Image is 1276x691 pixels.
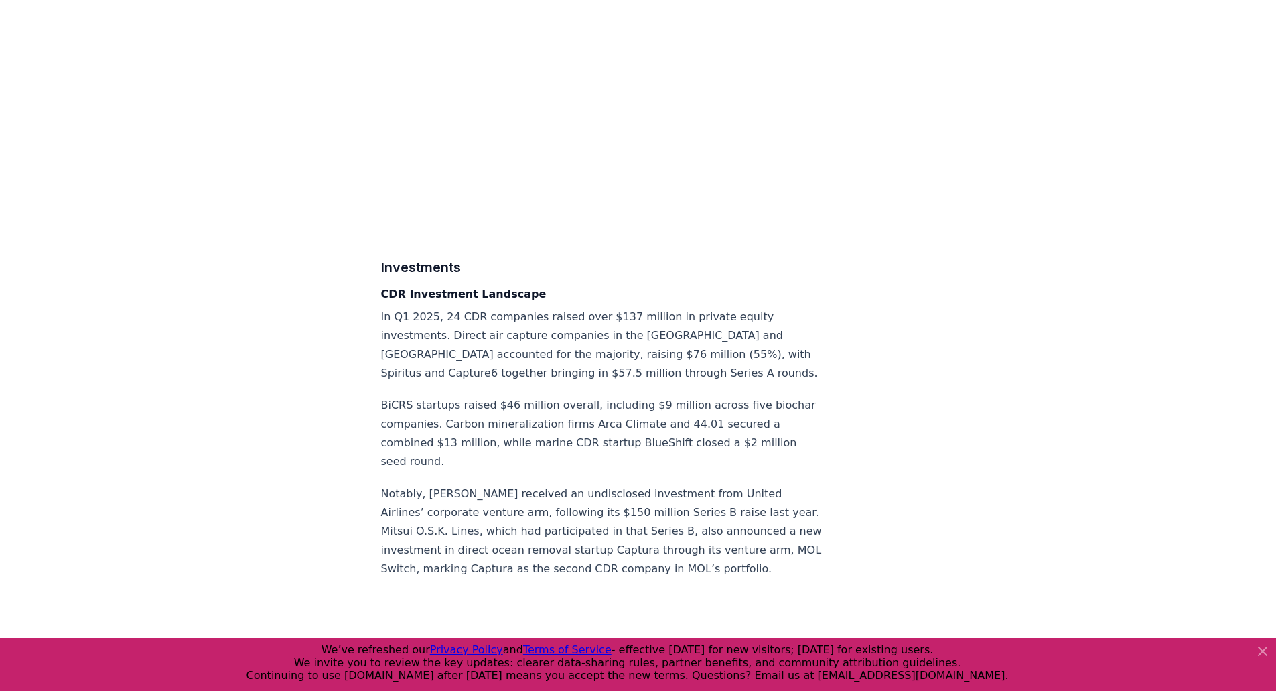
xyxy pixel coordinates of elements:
p: BiCRS startups raised $46 million overall, including $9 million across five biochar companies. Ca... [381,396,825,471]
p: In Q1 2025, 24 CDR companies raised over $137 million in private equity investments. Direct air c... [381,308,825,383]
h4: CDR Investment Landscape [381,286,825,302]
h3: Investments [381,235,825,278]
p: Notably, [PERSON_NAME] received an undisclosed investment from United Airlines’ corporate venture... [381,485,825,578]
